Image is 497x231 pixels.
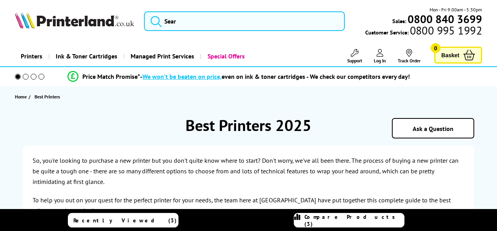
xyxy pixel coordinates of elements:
[144,11,345,31] input: Sear
[200,46,251,66] a: Special Offers
[304,213,404,227] span: Compare Products (3)
[35,93,60,101] span: Best Printers
[35,93,62,101] a: Best Printers
[23,115,474,135] h1: Best Printers 2025
[123,46,200,66] a: Managed Print Services
[142,73,222,80] span: We won’t be beaten on price,
[374,49,386,64] a: Log In
[33,195,464,216] p: To help you out on your quest for the perfect printer for your needs, the team here at [GEOGRAPHI...
[15,12,134,30] a: Printerland Logo
[347,58,362,64] span: Support
[56,46,117,66] span: Ink & Toner Cartridges
[15,93,27,101] span: Home
[294,213,404,227] a: Compare Products (3)
[68,213,178,227] a: Recently Viewed (3)
[398,49,421,64] a: Track Order
[82,73,140,80] span: Price Match Promise*
[434,47,482,64] a: Basket 0
[33,155,464,187] p: So, you're looking to purchase a new printer but you don't quite know where to start? Don't worry...
[374,58,386,64] span: Log In
[413,125,453,133] a: Ask a Question
[365,27,482,36] span: Customer Service:
[347,49,362,64] a: Support
[430,6,482,13] span: Mon - Fri 9:00am - 5:30pm
[408,12,482,26] b: 0800 840 3699
[392,17,406,25] span: Sales:
[4,70,473,84] li: modal_Promise
[431,43,441,53] span: 0
[73,217,177,224] span: Recently Viewed (3)
[441,50,459,60] span: Basket
[409,27,482,34] span: 0800 995 1992
[140,73,410,80] div: - even on ink & toner cartridges - We check our competitors every day!
[15,46,48,66] a: Printers
[15,12,134,29] img: Printerland Logo
[406,15,482,23] a: 0800 840 3699
[15,93,29,101] a: Home
[48,46,123,66] a: Ink & Toner Cartridges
